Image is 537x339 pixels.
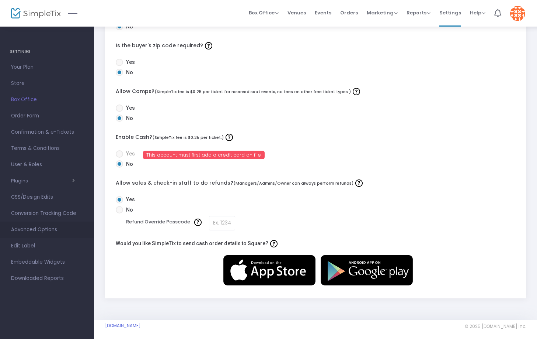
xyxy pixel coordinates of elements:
[11,178,75,184] button: Plugins
[123,114,133,122] span: No
[226,134,233,141] img: question-mark
[11,160,83,169] span: User & Roles
[233,180,353,186] span: (Managers/Admins/Owner can always perform refunds)
[123,58,135,66] span: Yes
[287,3,306,22] span: Venues
[105,323,141,329] a: [DOMAIN_NAME]
[10,44,84,59] h4: SETTINGS
[465,323,526,329] span: © 2025 [DOMAIN_NAME] Inc.
[123,23,133,31] span: No
[315,3,331,22] span: Events
[355,179,363,187] img: question-mark
[11,62,83,72] span: Your Plan
[11,274,83,283] span: Downloaded Reports
[367,9,398,16] span: Marketing
[143,151,265,159] span: This account must first add a credit card on file
[205,42,212,49] img: question-mark
[116,40,516,51] label: Is the buyer's zip code required?
[11,144,83,153] span: Terms & Conditions
[249,9,279,16] span: Box Office
[11,225,83,234] span: Advanced Options
[407,9,430,16] span: Reports
[470,9,485,16] span: Help
[11,257,83,267] span: Embeddable Widgets
[116,132,516,143] label: Enable Cash?
[123,196,135,203] span: Yes
[123,150,135,158] span: Yes
[11,79,83,88] span: Store
[123,206,133,214] span: No
[11,111,83,121] span: Order Form
[209,216,235,230] input: Ex. 1234
[270,240,278,247] img: question-mark
[123,104,135,112] span: Yes
[11,95,83,105] span: Box Office
[439,3,461,22] span: Settings
[116,238,279,249] label: Would you like SimpleTix to send cash order details to Square?
[11,209,83,218] span: Conversion Tracking Code
[116,178,516,189] label: Allow sales & check-in staff to do refunds?
[11,241,83,251] span: Edit Label
[126,216,203,227] label: Refund Override Passcode :
[194,219,202,226] img: question-mark
[11,192,83,202] span: CSS/Design Edits
[353,88,360,95] img: question-mark
[154,89,351,95] span: (SimpleTix fee is $0.25 per ticket for reserved seat events, no fees on other free ticket types.)
[123,160,133,168] span: No
[152,134,224,140] span: (SimpleTix fee is $0.25 per ticket.)
[116,86,516,97] label: Allow Comps?
[11,127,83,137] span: Confirmation & e-Tickets
[123,69,133,76] span: No
[340,3,358,22] span: Orders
